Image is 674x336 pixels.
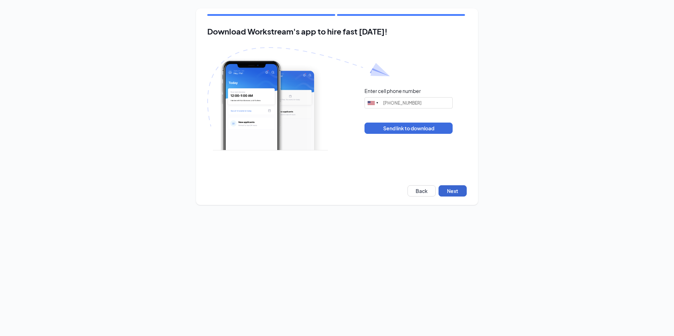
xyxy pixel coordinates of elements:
[364,87,421,94] div: Enter cell phone number
[364,123,453,134] button: Send link to download
[207,27,467,36] h2: Download Workstream's app to hire fast [DATE]!
[364,97,453,108] input: (201) 555-0123
[207,47,390,150] img: Download Workstream's app with paper plane
[365,98,381,108] div: United States: +1
[408,185,436,197] button: Back
[439,185,467,197] button: Next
